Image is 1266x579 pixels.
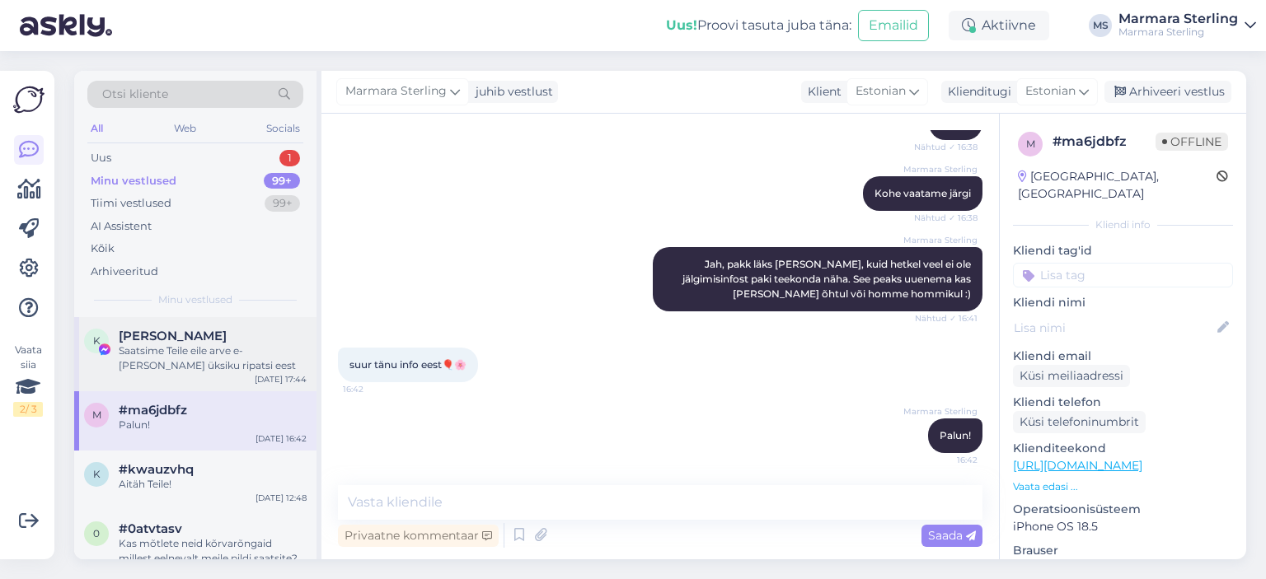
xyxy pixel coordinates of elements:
span: Estonian [1025,82,1076,100]
span: Estonian [856,82,906,100]
div: Saatsime Teile eile arve e-[PERSON_NAME] üksiku ripatsi eest [119,343,307,373]
span: Offline [1156,133,1228,151]
img: Askly Logo [13,84,45,115]
span: Otsi kliente [102,86,168,103]
div: AI Assistent [91,218,152,235]
div: Arhiveeri vestlus [1104,81,1231,103]
span: #kwauzvhq [119,462,194,477]
div: [GEOGRAPHIC_DATA], [GEOGRAPHIC_DATA] [1018,168,1217,203]
div: Klient [801,83,842,100]
span: k [93,468,101,480]
span: Jah, pakk läks [PERSON_NAME], kuid hetkel veel ei ole jälgimisinfost paki teekonda näha. See peak... [682,258,973,300]
div: Proovi tasuta juba täna: [666,16,851,35]
span: Marmara Sterling [903,405,978,418]
div: Aktiivne [949,11,1049,40]
div: Web [171,118,199,139]
span: Nähtud ✓ 16:38 [914,212,978,224]
span: 16:42 [916,454,978,466]
p: Vaata edasi ... [1013,479,1233,494]
span: Palun! [940,429,971,441]
span: Kohe vaatame järgi [874,187,971,199]
p: Kliendi email [1013,348,1233,365]
button: Emailid [858,10,929,41]
span: Minu vestlused [158,292,232,307]
span: K [93,334,101,347]
div: 99+ [265,195,300,212]
span: Marmara Sterling [903,163,978,175]
div: Uus [91,150,111,166]
div: Kliendi info [1013,217,1233,232]
div: Marmara Sterling [1118,12,1238,26]
div: Socials [263,118,303,139]
p: Brauser [1013,542,1233,559]
div: Arhiveeritud [91,264,158,280]
div: Küsi telefoninumbrit [1013,411,1146,433]
span: Saada [928,528,976,543]
p: Kliendi tag'id [1013,242,1233,259]
div: 2 / 3 [13,402,43,417]
span: Marmara Sterling [903,234,978,246]
div: Marmara Sterling [1118,26,1238,39]
div: juhib vestlust [469,83,553,100]
span: Kadri Kalme [119,329,227,343]
p: iPhone OS 18.5 [1013,518,1233,535]
div: # ma6jdbfz [1053,132,1156,152]
div: Minu vestlused [91,173,176,189]
input: Lisa nimi [1014,319,1214,337]
span: Marmara Sterling [345,82,447,100]
div: Kõik [91,240,115,257]
div: Palun! [119,418,307,432]
div: Aitäh Teile! [119,477,307,492]
div: [DATE] 12:48 [256,492,307,504]
p: Kliendi nimi [1013,294,1233,311]
p: Operatsioonisüsteem [1013,501,1233,518]
div: [DATE] 16:42 [256,432,307,445]
a: [URL][DOMAIN_NAME] [1013,458,1142,473]
input: Lisa tag [1013,263,1233,287]
div: 99+ [264,173,300,189]
div: [DATE] 17:44 [255,373,307,385]
div: Privaatne kommentaar [338,525,499,547]
span: m [1026,138,1035,150]
span: Nähtud ✓ 16:41 [915,312,978,325]
b: Uus! [666,17,697,33]
p: Kliendi telefon [1013,394,1233,411]
div: Küsi meiliaadressi [1013,365,1130,387]
span: m [92,409,101,421]
div: Tiimi vestlused [91,195,171,212]
p: Klienditeekond [1013,440,1233,457]
span: suur tänu info eest🎈🌸 [349,358,467,371]
div: Vaata siia [13,343,43,417]
span: Nähtud ✓ 16:38 [914,141,978,153]
div: 1 [279,150,300,166]
div: All [87,118,106,139]
a: Marmara SterlingMarmara Sterling [1118,12,1256,39]
div: Klienditugi [941,83,1011,100]
span: 0 [93,527,100,539]
div: Kas mõtlete neid kõrvarõngaid millest eelnevalt meile pildi saatsite? [119,536,307,566]
div: MS [1089,14,1112,37]
span: 16:42 [343,383,405,395]
span: #0atvtasv [119,521,182,536]
span: #ma6jdbfz [119,403,187,418]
